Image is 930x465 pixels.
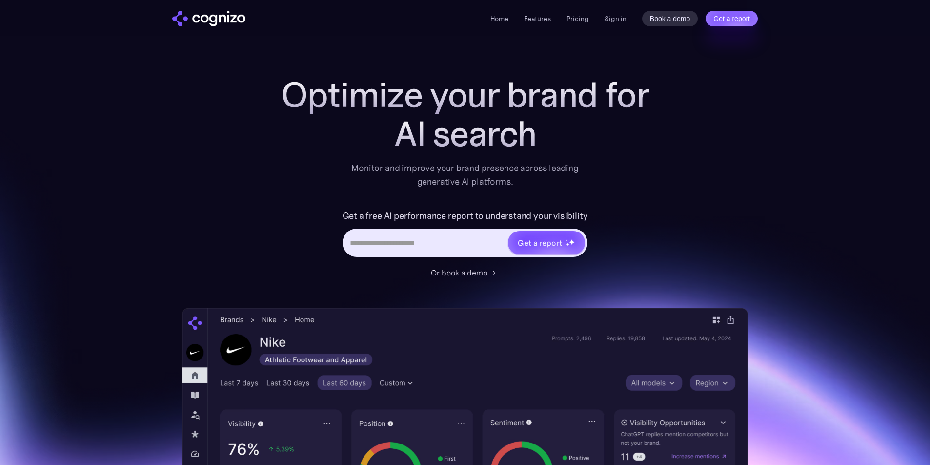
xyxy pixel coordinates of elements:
[431,267,487,278] div: Or book a demo
[343,208,588,262] form: Hero URL Input Form
[518,237,562,249] div: Get a report
[605,13,627,24] a: Sign in
[507,230,586,255] a: Get a reportstarstarstar
[270,75,660,114] h1: Optimize your brand for
[642,11,698,26] a: Book a demo
[566,243,569,246] img: star
[343,208,588,224] label: Get a free AI performance report to understand your visibility
[172,11,245,26] a: home
[524,14,551,23] a: Features
[566,239,567,241] img: star
[568,239,575,245] img: star
[172,11,245,26] img: cognizo logo
[566,14,589,23] a: Pricing
[490,14,508,23] a: Home
[345,161,585,189] div: Monitor and improve your brand presence across leading generative AI platforms.
[270,114,660,153] div: AI search
[706,11,758,26] a: Get a report
[431,267,499,278] a: Or book a demo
